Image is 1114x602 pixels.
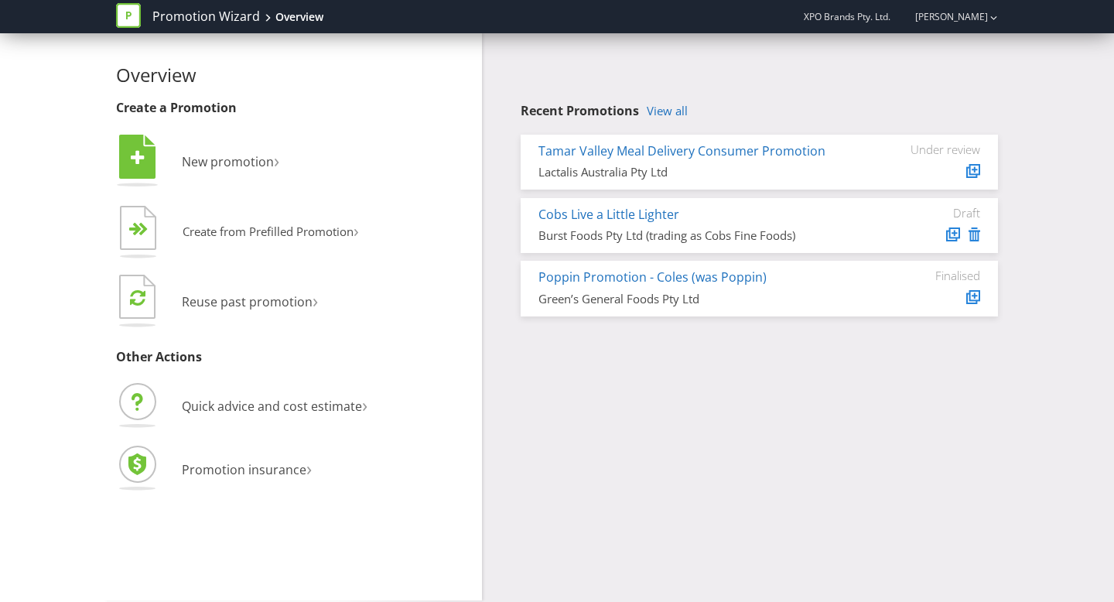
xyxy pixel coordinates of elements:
[538,142,825,159] a: Tamar Valley Meal Delivery Consumer Promotion
[116,65,470,85] h2: Overview
[182,398,362,415] span: Quick advice and cost estimate
[306,455,312,481] span: ›
[138,222,149,237] tspan: 
[538,291,864,307] div: Green’s General Foods Pty Ltd
[362,392,367,417] span: ›
[182,461,306,478] span: Promotion insurance
[116,202,360,264] button: Create from Prefilled Promotion›
[152,8,260,26] a: Promotion Wizard
[354,218,359,242] span: ›
[887,206,980,220] div: Draft
[183,224,354,239] span: Create from Prefilled Promotion
[182,293,313,310] span: Reuse past promotion
[116,398,367,415] a: Quick advice and cost estimate›
[313,287,318,313] span: ›
[521,102,639,119] span: Recent Promotions
[538,206,679,223] a: Cobs Live a Little Lighter
[116,101,470,115] h3: Create a Promotion
[116,351,470,364] h3: Other Actions
[538,227,864,244] div: Burst Foods Pty Ltd (trading as Cobs Fine Foods)
[887,142,980,156] div: Under review
[275,9,323,25] div: Overview
[804,10,890,23] span: XPO Brands Pty. Ltd.
[274,147,279,173] span: ›
[900,10,988,23] a: [PERSON_NAME]
[647,104,688,118] a: View all
[116,461,312,478] a: Promotion insurance›
[130,289,145,306] tspan: 
[182,153,274,170] span: New promotion
[887,269,980,282] div: Finalised
[538,269,767,286] a: Poppin Promotion - Coles (was Poppin)
[131,149,145,166] tspan: 
[538,164,864,180] div: Lactalis Australia Pty Ltd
